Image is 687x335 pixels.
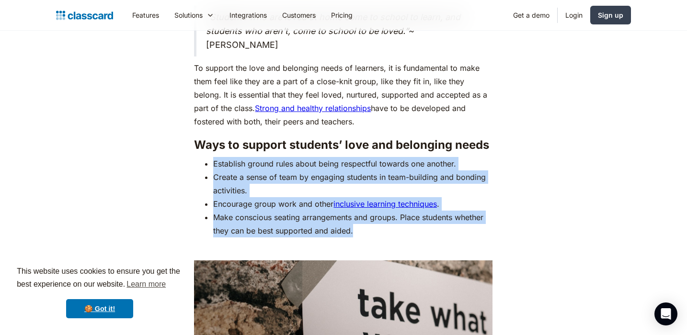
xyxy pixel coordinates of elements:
[194,6,492,56] blockquote: ~ [PERSON_NAME]
[206,12,460,36] em: “Students who are loved at home come to school to learn, and students who aren't, come to school ...
[56,9,113,22] a: home
[590,6,631,24] a: Sign up
[194,138,492,152] h3: Ways to support students’ love and belonging needs
[222,4,275,26] a: Integrations
[255,103,371,113] a: Strong and healthy relationships
[333,199,437,209] a: inclusive learning techniques
[125,277,167,291] a: learn more about cookies
[323,4,360,26] a: Pricing
[17,266,183,291] span: This website uses cookies to ensure you get the best experience on our website.
[194,61,492,128] p: To support the love and belonging needs of learners, it is fundamental to make them feel like the...
[558,4,590,26] a: Login
[213,211,492,237] li: Make conscious seating arrangements and groups. Place students whether they can be best supported...
[213,170,492,197] li: Create a sense of team by engaging students in team-building and bonding activities.
[598,10,623,20] div: Sign up
[213,157,492,170] li: Establish ground rules about being respectful towards one another.
[654,302,677,325] div: Open Intercom Messenger
[275,4,323,26] a: Customers
[194,242,492,256] p: ‍
[505,4,557,26] a: Get a demo
[167,4,222,26] div: Solutions
[66,299,133,318] a: dismiss cookie message
[125,4,167,26] a: Features
[213,197,492,211] li: Encourage group work and other .
[8,257,192,327] div: cookieconsent
[174,10,203,20] div: Solutions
